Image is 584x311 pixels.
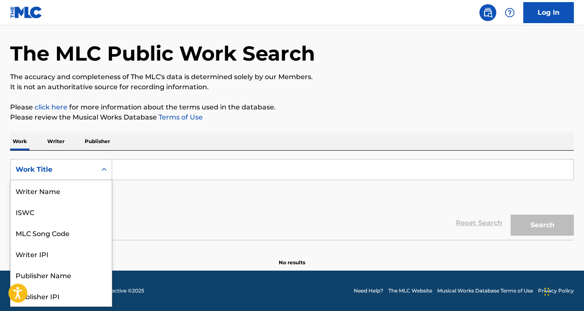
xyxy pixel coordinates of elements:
p: Please for more information about the terms used in the database. [10,102,574,112]
p: Please review the Musical Works Database [10,112,574,122]
p: Publisher [82,133,113,150]
img: search [483,8,493,18]
form: Search Form [10,159,574,240]
img: MLC Logo [10,6,43,19]
a: Log In [523,2,574,23]
div: Publisher Name [11,264,112,285]
a: Terms of Use [157,113,203,121]
a: Privacy Policy [538,287,574,295]
a: click here [35,103,67,111]
p: It is not an authoritative source for recording information. [10,82,574,92]
iframe: Chat Widget [542,271,584,311]
p: Work [10,133,30,150]
div: MLC Song Code [11,222,112,243]
p: Writer [45,133,67,150]
div: Writer Name [11,180,112,201]
div: Writer IPI [11,243,112,264]
div: Drag [544,279,549,304]
h1: The MLC Public Work Search [10,41,315,66]
div: Publisher IPI [11,285,112,306]
a: Musical Works Database Terms of Use [437,287,533,295]
a: Public Search [479,4,496,21]
div: Work Title [16,165,92,175]
a: Need Help? [354,287,383,295]
a: The MLC Website [388,287,432,295]
img: help [505,8,515,18]
p: The accuracy and completeness of The MLC's data is determined solely by our Members. [10,72,574,82]
p: No results [279,249,305,266]
div: Help [501,4,518,21]
div: ISWC [11,201,112,222]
